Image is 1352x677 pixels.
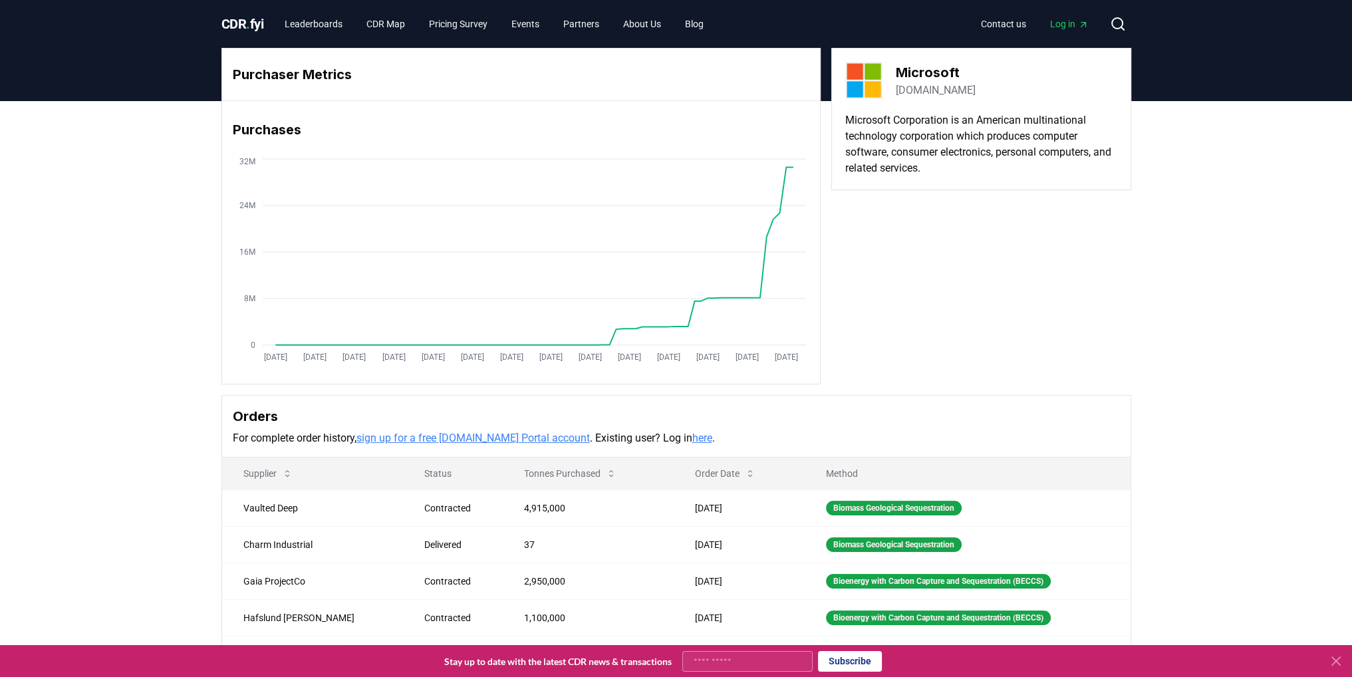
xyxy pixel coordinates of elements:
[424,575,492,588] div: Contracted
[356,12,416,36] a: CDR Map
[696,352,719,362] tspan: [DATE]
[674,636,805,672] td: [DATE]
[499,352,523,362] tspan: [DATE]
[896,82,976,98] a: [DOMAIN_NAME]
[222,526,404,563] td: Charm Industrial
[845,112,1117,176] p: Microsoft Corporation is an American multinational technology corporation which produces computer...
[239,157,255,166] tspan: 32M
[845,62,882,99] img: Microsoft-logo
[970,12,1037,36] a: Contact us
[513,460,627,487] button: Tonnes Purchased
[342,352,366,362] tspan: [DATE]
[503,489,674,526] td: 4,915,000
[1039,12,1099,36] a: Log in
[674,599,805,636] td: [DATE]
[826,537,962,552] div: Biomass Geological Sequestration
[424,501,492,515] div: Contracted
[222,636,404,672] td: Charm Industrial
[501,12,550,36] a: Events
[221,15,264,33] a: CDR.fyi
[503,636,674,672] td: 51
[826,501,962,515] div: Biomass Geological Sequestration
[896,63,976,82] h3: Microsoft
[578,352,601,362] tspan: [DATE]
[274,12,353,36] a: Leaderboards
[424,611,492,624] div: Contracted
[460,352,483,362] tspan: [DATE]
[221,16,264,32] span: CDR fyi
[233,430,1120,446] p: For complete order history, . Existing user? Log in .
[656,352,680,362] tspan: [DATE]
[503,599,674,636] td: 1,100,000
[233,120,809,140] h3: Purchases
[239,201,255,210] tspan: 24M
[243,294,255,303] tspan: 8M
[424,538,492,551] div: Delivered
[303,352,327,362] tspan: [DATE]
[250,340,255,350] tspan: 0
[264,352,287,362] tspan: [DATE]
[233,406,1120,426] h3: Orders
[674,12,714,36] a: Blog
[674,489,805,526] td: [DATE]
[274,12,714,36] nav: Main
[735,352,758,362] tspan: [DATE]
[233,460,303,487] button: Supplier
[356,432,590,444] a: sign up for a free [DOMAIN_NAME] Portal account
[692,432,712,444] a: here
[553,12,610,36] a: Partners
[684,460,766,487] button: Order Date
[617,352,640,362] tspan: [DATE]
[418,12,498,36] a: Pricing Survey
[775,352,798,362] tspan: [DATE]
[674,526,805,563] td: [DATE]
[826,610,1051,625] div: Bioenergy with Carbon Capture and Sequestration (BECCS)
[233,65,809,84] h3: Purchaser Metrics
[222,563,404,599] td: Gaia ProjectCo
[414,467,492,480] p: Status
[539,352,562,362] tspan: [DATE]
[222,599,404,636] td: Hafslund [PERSON_NAME]
[1050,17,1089,31] span: Log in
[246,16,250,32] span: .
[421,352,444,362] tspan: [DATE]
[815,467,1120,480] p: Method
[503,526,674,563] td: 37
[970,12,1099,36] nav: Main
[503,563,674,599] td: 2,950,000
[382,352,405,362] tspan: [DATE]
[826,574,1051,589] div: Bioenergy with Carbon Capture and Sequestration (BECCS)
[674,563,805,599] td: [DATE]
[222,489,404,526] td: Vaulted Deep
[239,247,255,257] tspan: 16M
[612,12,672,36] a: About Us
